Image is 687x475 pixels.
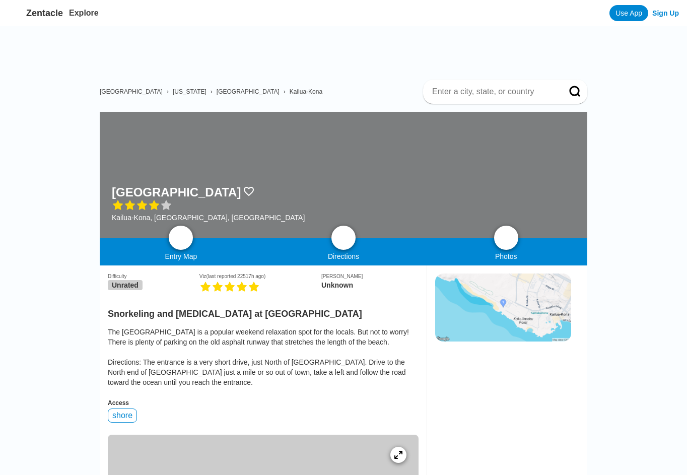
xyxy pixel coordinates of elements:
[337,232,350,244] img: directions
[167,88,169,95] span: ›
[100,88,163,95] a: [GEOGRAPHIC_DATA]
[169,226,193,250] a: map
[290,88,322,95] a: Kailua-Kona
[108,327,419,387] div: The [GEOGRAPHIC_DATA] is a popular weekend relaxation spot for the locals. But not to worry! Ther...
[494,226,518,250] a: photos
[321,274,419,279] div: [PERSON_NAME]
[175,232,187,244] img: map
[108,280,143,290] span: Unrated
[425,252,587,260] div: Photos
[112,214,305,222] div: Kailua-Kona, [GEOGRAPHIC_DATA], [GEOGRAPHIC_DATA]
[211,88,213,95] span: ›
[108,303,419,319] h2: Snorkeling and [MEDICAL_DATA] at [GEOGRAPHIC_DATA]
[112,185,241,199] h1: [GEOGRAPHIC_DATA]
[26,8,63,19] span: Zentacle
[500,232,512,244] img: photos
[199,274,321,279] div: Viz (last reported 22517h ago)
[8,5,24,21] img: Zentacle logo
[100,252,262,260] div: Entry Map
[173,88,207,95] a: [US_STATE]
[609,5,648,21] a: Use App
[108,274,199,279] div: Difficulty
[435,274,571,342] img: staticmap
[262,252,425,260] div: Directions
[217,88,280,95] a: [GEOGRAPHIC_DATA]
[108,26,587,72] iframe: Advertisement
[652,9,679,17] a: Sign Up
[8,5,63,21] a: Zentacle logoZentacle
[108,399,419,406] div: Access
[284,88,286,95] span: ›
[331,226,356,250] a: directions
[108,409,137,423] div: shore
[321,281,419,289] div: Unknown
[431,87,555,97] input: Enter a city, state, or country
[69,9,99,17] a: Explore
